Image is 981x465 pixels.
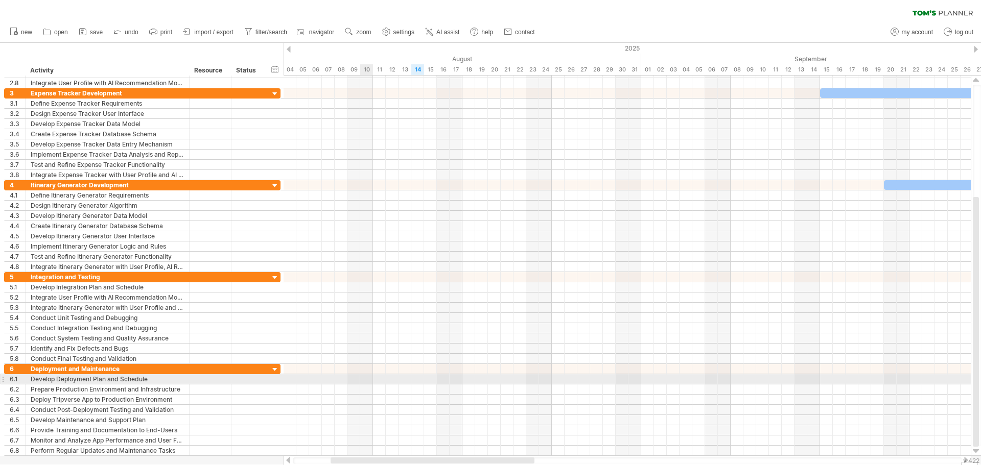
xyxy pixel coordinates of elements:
[10,221,25,231] div: 4.4
[10,150,25,159] div: 3.6
[475,64,488,75] div: Tuesday, 19 August 2025
[356,29,371,36] span: zoom
[795,64,807,75] div: Saturday, 13 September 2025
[462,64,475,75] div: Monday, 18 August 2025
[782,64,795,75] div: Friday, 12 September 2025
[10,211,25,221] div: 4.3
[10,252,25,261] div: 4.7
[40,26,71,39] a: open
[501,26,538,39] a: contact
[10,425,25,435] div: 6.6
[10,180,25,190] div: 4
[935,64,948,75] div: Wednesday, 24 September 2025
[10,364,25,374] div: 6
[692,64,705,75] div: Friday, 5 September 2025
[10,160,25,169] div: 3.7
[31,211,184,221] div: Develop Itinerary Generator Data Model
[961,64,973,75] div: Friday, 26 September 2025
[10,395,25,404] div: 6.3
[513,64,526,75] div: Friday, 22 August 2025
[31,415,184,425] div: Develop Maintenance and Support Plan
[10,446,25,455] div: 6.8
[10,109,25,118] div: 3.2
[552,64,565,75] div: Monday, 25 August 2025
[296,64,309,75] div: Tuesday, 5 August 2025
[897,64,909,75] div: Sunday, 21 September 2025
[501,64,513,75] div: Thursday, 21 August 2025
[526,64,539,75] div: Saturday, 23 August 2025
[373,64,386,75] div: Monday, 11 August 2025
[31,99,184,108] div: Define Expense Tracker Requirements
[10,201,25,210] div: 4.2
[386,64,399,75] div: Tuesday, 12 August 2025
[858,64,871,75] div: Thursday, 18 September 2025
[411,64,424,75] div: Thursday, 14 August 2025
[846,64,858,75] div: Wednesday, 17 September 2025
[31,374,184,384] div: Develop Deployment Plan and Schedule
[31,364,184,374] div: Deployment and Maintenance
[565,64,577,75] div: Tuesday, 26 August 2025
[160,29,172,36] span: print
[10,190,25,200] div: 4.1
[743,64,756,75] div: Tuesday, 9 September 2025
[322,64,335,75] div: Thursday, 7 August 2025
[111,26,142,39] a: undo
[31,170,184,180] div: Integrate Expense Tracker with User Profile and AI Recommendation Model
[10,262,25,272] div: 4.8
[955,29,973,36] span: log out
[468,26,496,39] a: help
[10,170,25,180] div: 3.8
[31,150,184,159] div: Implement Expense Tracker Data Analysis and Reporting
[10,231,25,241] div: 4.5
[31,190,184,200] div: Define Itinerary Generator Requirements
[680,64,692,75] div: Thursday, 4 September 2025
[10,313,25,323] div: 5.4
[309,64,322,75] div: Wednesday, 6 August 2025
[807,64,820,75] div: Sunday, 14 September 2025
[31,395,184,404] div: Deploy Tripverse App to Production Environment
[255,29,287,36] span: filter/search
[360,64,373,75] div: Sunday, 10 August 2025
[125,29,138,36] span: undo
[10,78,25,88] div: 2.8
[31,405,184,414] div: Conduct Post-Deployment Testing and Validation
[10,241,25,251] div: 4.6
[10,139,25,149] div: 3.5
[31,88,184,98] div: Expense Tracker Development
[948,64,961,75] div: Thursday, 25 September 2025
[31,139,184,149] div: Develop Expense Tracker Data Entry Mechanism
[242,26,290,39] a: filter/search
[30,65,183,76] div: Activity
[31,303,184,312] div: Integrate Itinerary Generator with User Profile and AI Recommendation Model
[54,29,68,36] span: open
[31,231,184,241] div: Develop Itinerary Generator User Interface
[31,119,184,129] div: Develop Expense Tracker Data Model
[180,26,237,39] a: import / export
[10,344,25,353] div: 5.7
[284,64,296,75] div: Monday, 4 August 2025
[616,64,628,75] div: Saturday, 30 August 2025
[147,26,175,39] a: print
[941,26,976,39] a: log out
[21,29,32,36] span: new
[769,64,782,75] div: Thursday, 11 September 2025
[590,64,603,75] div: Thursday, 28 August 2025
[31,435,184,445] div: Monitor and Analyze App Performance and User Feedback
[31,384,184,394] div: Prepare Production Environment and Infrastructure
[31,160,184,169] div: Test and Refine Expense Tracker Functionality
[236,65,259,76] div: Status
[31,354,184,363] div: Conduct Final Testing and Validation
[10,129,25,139] div: 3.4
[922,64,935,75] div: Tuesday, 23 September 2025
[245,54,641,64] div: August 2025
[31,323,184,333] div: Conduct Integration Testing and Debugging
[10,415,25,425] div: 6.5
[888,26,936,39] a: my account
[10,292,25,302] div: 5.2
[31,344,184,353] div: Identify and Fix Defects and Bugs
[10,272,25,282] div: 5
[705,64,718,75] div: Saturday, 6 September 2025
[10,88,25,98] div: 3
[871,64,884,75] div: Friday, 19 September 2025
[295,26,337,39] a: navigator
